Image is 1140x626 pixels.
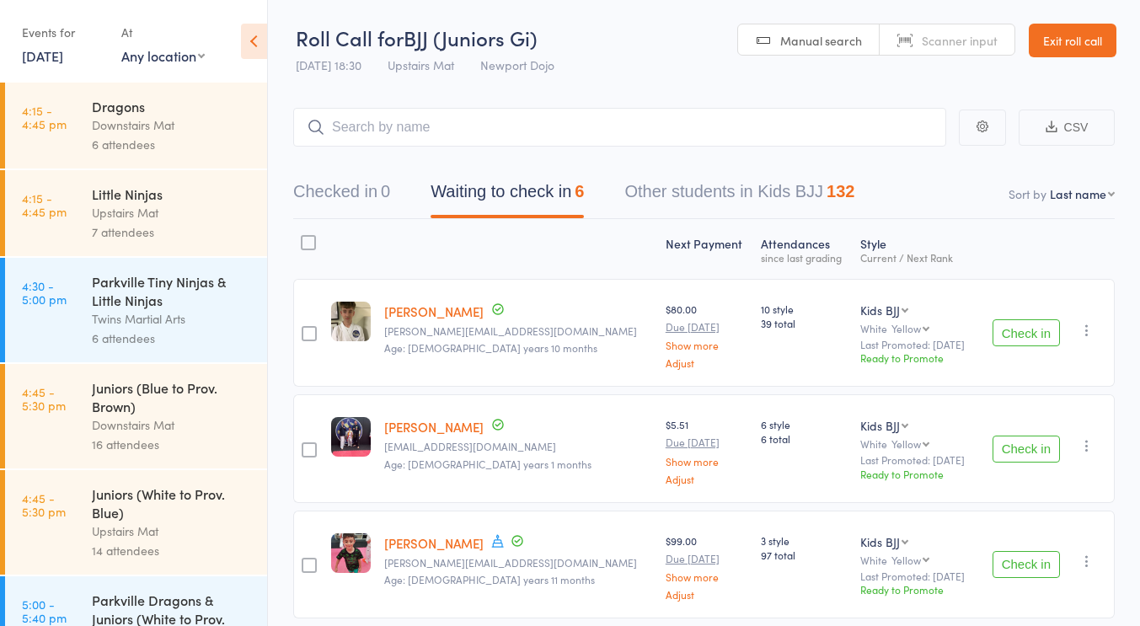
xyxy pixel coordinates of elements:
img: image1753781358.png [331,302,371,341]
span: Age: [DEMOGRAPHIC_DATA] years 1 months [384,457,591,471]
div: Yellow [891,323,921,334]
div: Next Payment [659,227,754,271]
div: Atten­dances [754,227,854,271]
time: 4:30 - 5:00 pm [22,279,67,306]
a: 4:45 -5:30 pmJuniors (Blue to Prov. Brown)Downstairs Mat16 attendees [5,364,267,468]
div: Style [854,227,978,271]
div: 6 attendees [92,135,253,154]
div: Kids BJJ [860,417,900,434]
span: Age: [DEMOGRAPHIC_DATA] years 11 months [384,572,595,586]
div: Juniors (White to Prov. Blue) [92,484,253,522]
div: Ready to Promote [860,467,971,481]
div: Kids BJJ [860,533,900,550]
span: Age: [DEMOGRAPHIC_DATA] years 10 months [384,340,597,355]
div: $5.51 [666,417,747,484]
time: 4:15 - 4:45 pm [22,191,67,218]
div: White [860,438,971,449]
a: Adjust [666,474,747,484]
label: Sort by [1009,185,1046,202]
button: Check in [993,551,1060,578]
a: 4:15 -4:45 pmDragonsDownstairs Mat6 attendees [5,83,267,169]
div: since last grading [761,252,847,263]
small: cav43@live.com.au [384,441,652,452]
span: 39 total [761,316,847,330]
a: Adjust [666,589,747,600]
a: 4:30 -5:00 pmParkville Tiny Ninjas & Little NinjasTwins Martial Arts6 attendees [5,258,267,362]
small: Last Promoted: [DATE] [860,570,971,582]
a: Show more [666,340,747,350]
img: image1719267075.png [331,417,371,457]
div: Juniors (Blue to Prov. Brown) [92,378,253,415]
button: Waiting to check in6 [431,174,584,218]
span: 6 total [761,431,847,446]
div: Downstairs Mat [92,415,253,435]
a: Exit roll call [1029,24,1116,57]
button: CSV [1019,110,1115,146]
div: Twins Martial Arts [92,309,253,329]
div: Yellow [891,554,921,565]
div: Kids BJJ [860,302,900,318]
div: Current / Next Rank [860,252,971,263]
div: Upstairs Mat [92,203,253,222]
span: 3 style [761,533,847,548]
span: Newport Dojo [480,56,554,73]
span: Scanner input [922,32,998,49]
span: 10 style [761,302,847,316]
a: [PERSON_NAME] [384,534,484,552]
div: 6 attendees [92,329,253,348]
span: 97 total [761,548,847,562]
small: steven_lusi@hotmail.com [384,557,652,569]
input: Search by name [293,108,946,147]
div: 16 attendees [92,435,253,454]
small: Due [DATE] [666,321,747,333]
div: White [860,554,971,565]
span: Roll Call for [296,24,404,51]
small: Due [DATE] [666,436,747,448]
div: 132 [827,182,854,201]
div: Little Ninjas [92,185,253,203]
div: 14 attendees [92,541,253,560]
small: Due [DATE] [666,553,747,564]
div: White [860,323,971,334]
div: $99.00 [666,533,747,600]
div: 6 [575,182,584,201]
time: 4:15 - 4:45 pm [22,104,67,131]
a: [DATE] [22,46,63,65]
a: [PERSON_NAME] [384,302,484,320]
div: 0 [381,182,390,201]
div: Dragons [92,97,253,115]
div: Ready to Promote [860,582,971,597]
a: Adjust [666,357,747,368]
div: Upstairs Mat [92,522,253,541]
div: Last name [1050,185,1106,202]
time: 4:45 - 5:30 pm [22,385,66,412]
small: Last Promoted: [DATE] [860,454,971,466]
a: Show more [666,456,747,467]
div: Downstairs Mat [92,115,253,135]
div: Events for [22,19,104,46]
div: At [121,19,205,46]
div: Any location [121,46,205,65]
div: Yellow [891,438,921,449]
small: lisa.alx@gmail.com [384,325,652,337]
span: [DATE] 18:30 [296,56,361,73]
span: Upstairs Mat [388,56,454,73]
div: Ready to Promote [860,350,971,365]
div: $80.00 [666,302,747,368]
span: BJJ (Juniors Gi) [404,24,537,51]
button: Check in [993,319,1060,346]
span: 6 style [761,417,847,431]
a: [PERSON_NAME] [384,418,484,436]
time: 4:45 - 5:30 pm [22,491,66,518]
button: Other students in Kids BJJ132 [624,174,854,218]
div: Parkville Tiny Ninjas & Little Ninjas [92,272,253,309]
img: image1615962581.png [331,533,371,573]
a: 4:15 -4:45 pmLittle NinjasUpstairs Mat7 attendees [5,170,267,256]
a: Show more [666,571,747,582]
span: Manual search [780,32,862,49]
a: 4:45 -5:30 pmJuniors (White to Prov. Blue)Upstairs Mat14 attendees [5,470,267,575]
button: Checked in0 [293,174,390,218]
time: 5:00 - 5:40 pm [22,597,67,624]
button: Check in [993,436,1060,463]
div: 7 attendees [92,222,253,242]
